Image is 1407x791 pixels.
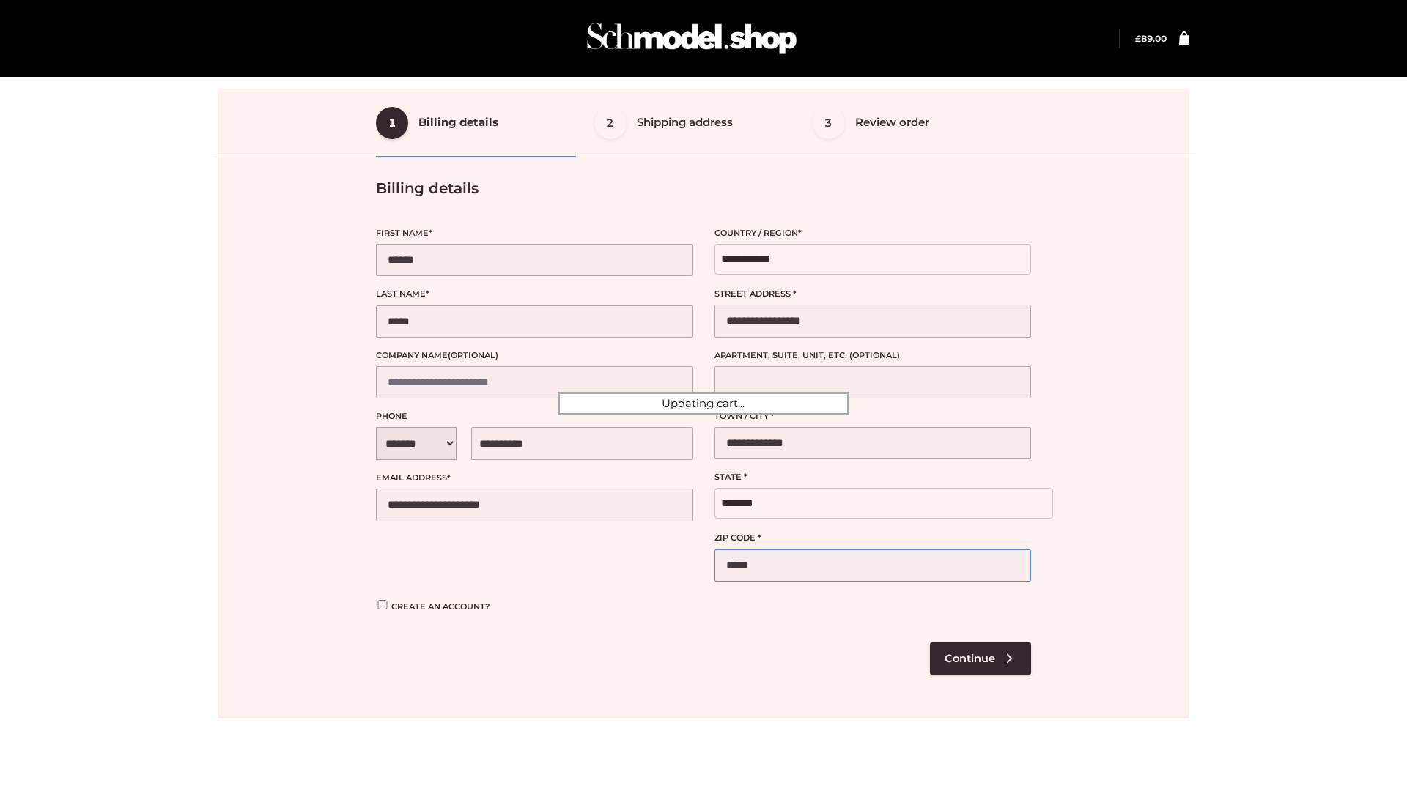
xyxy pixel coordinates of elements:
div: Updating cart... [558,392,849,415]
span: £ [1135,33,1141,44]
a: £89.00 [1135,33,1167,44]
bdi: 89.00 [1135,33,1167,44]
img: Schmodel Admin 964 [582,10,802,67]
